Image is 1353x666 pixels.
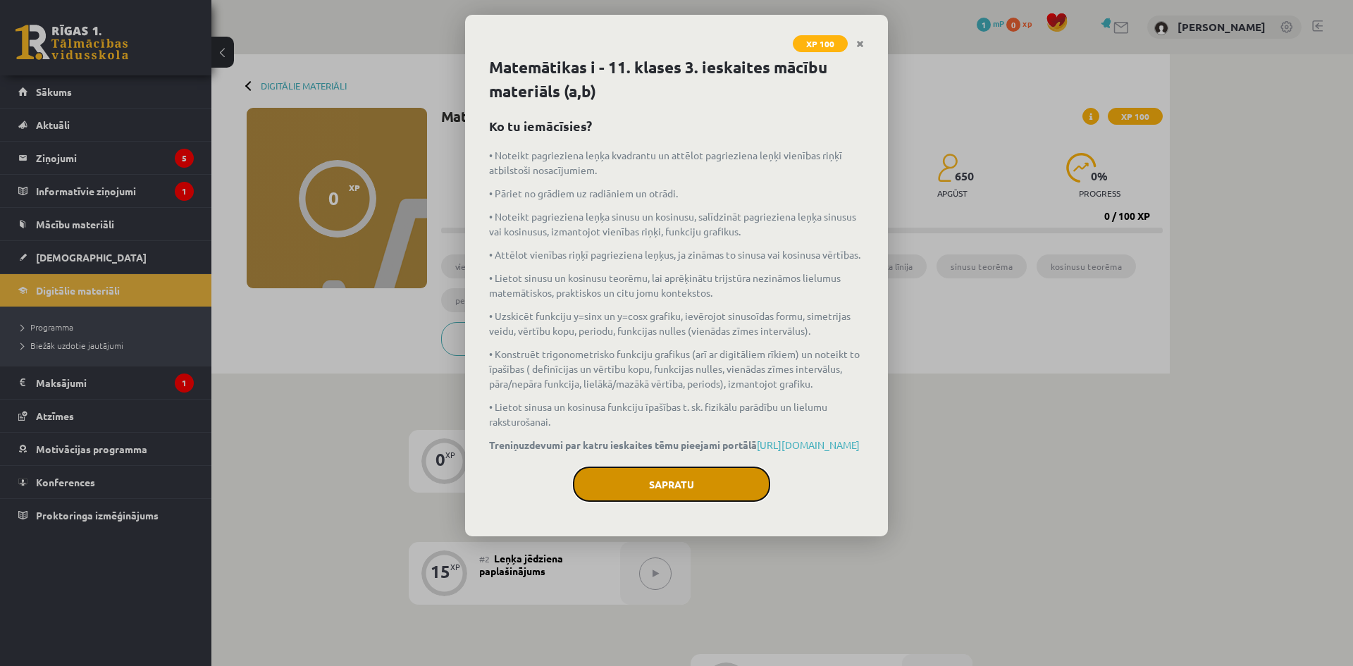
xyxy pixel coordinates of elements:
[793,35,848,52] span: XP 100
[489,148,864,178] p: • Noteikt pagrieziena leņķa kvadrantu un attēlot pagrieziena leņķi vienības riņķī atbilstoši nosa...
[573,467,770,502] button: Sapratu
[489,116,864,135] h2: Ko tu iemācīsies?
[489,347,864,391] p: • Konstruēt trigonometrisko funkciju grafikus (arī ar digitāliem rīkiem) un noteikt to īpašības (...
[848,30,872,58] a: Close
[489,271,864,300] p: • Lietot sinusu un kosinusu teorēmu, lai aprēķinātu trijstūra nezināmos lielumus matemātiskos, pr...
[489,247,864,262] p: • Attēlot vienības riņķī pagrieziena leņķus, ja zināmas to sinusa vai kosinusa vērtības.
[489,209,864,239] p: • Noteikt pagrieziena leņķa sinusu un kosinusu, salīdzināt pagrieziena leņķa sinusus vai kosinusu...
[489,56,864,104] h1: Matemātikas i - 11. klases 3. ieskaites mācību materiāls (a,b)
[757,438,860,451] a: [URL][DOMAIN_NAME]
[489,400,864,429] p: • Lietot sinusa un kosinusa funkciju īpašības t. sk. fizikālu parādību un lielumu raksturošanai.
[489,438,757,451] strong: Treniņuzdevumi par katru ieskaites tēmu pieejami portālā
[489,186,864,201] p: • Pāriet no grādiem uz radiāniem un otrādi.
[489,309,864,338] p: • Uzskicēt funkciju y=sinx un y=cosx grafiku, ievērojot sinusoīdas formu, simetrijas veidu, vērtī...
